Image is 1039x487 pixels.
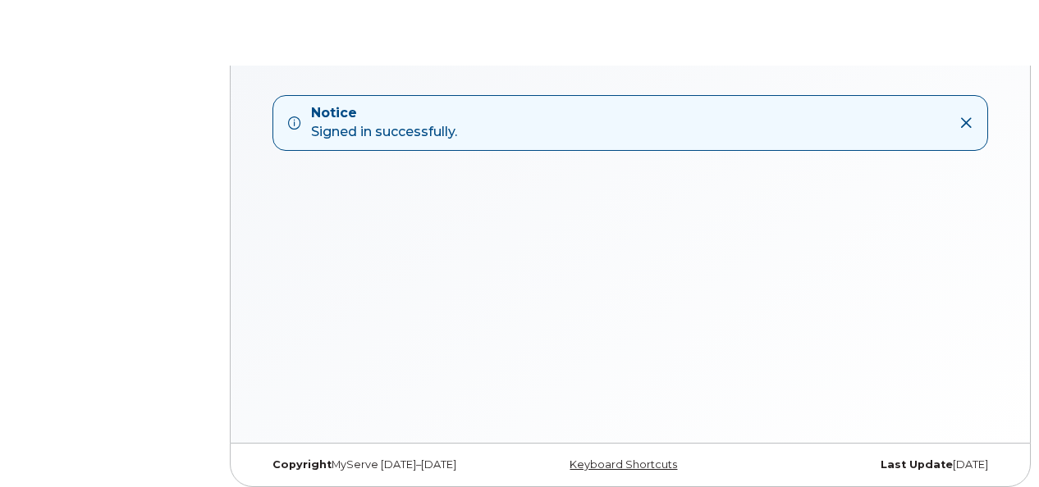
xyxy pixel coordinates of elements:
[272,458,332,471] strong: Copyright
[311,104,457,142] div: Signed in successfully.
[311,104,457,123] strong: Notice
[570,458,677,471] a: Keyboard Shortcuts
[260,458,507,471] div: MyServe [DATE]–[DATE]
[881,458,953,471] strong: Last Update
[753,458,1000,471] div: [DATE]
